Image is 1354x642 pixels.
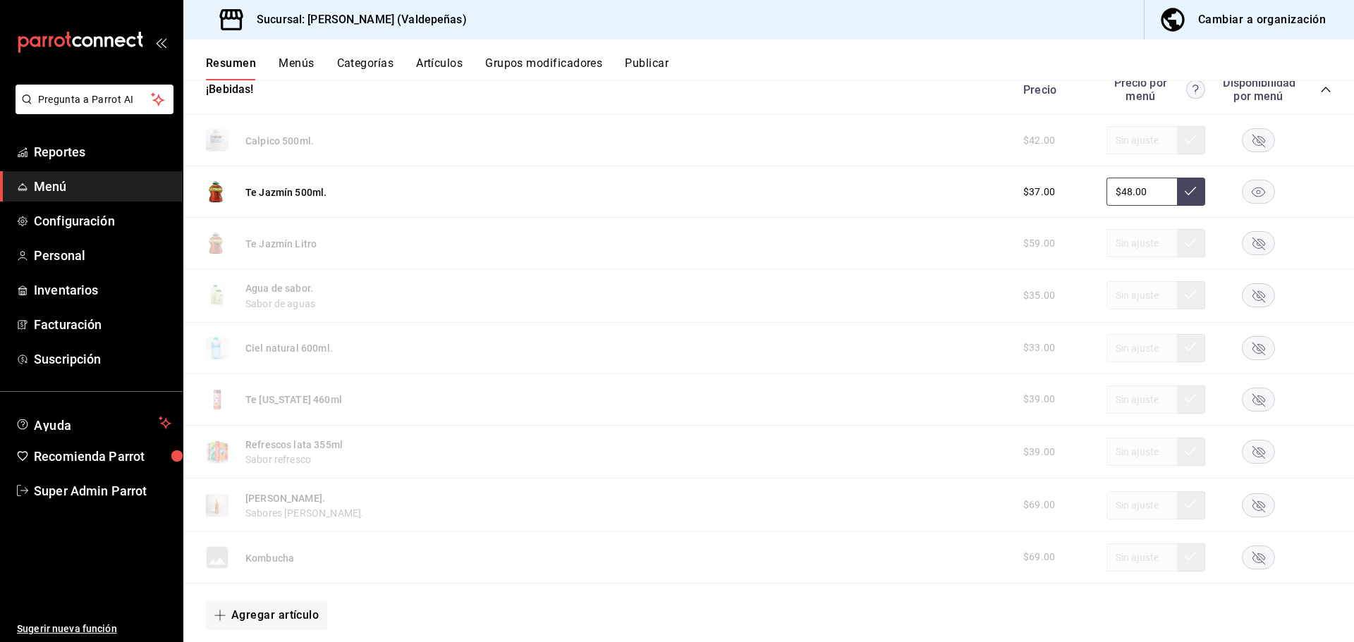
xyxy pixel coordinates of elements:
[34,142,171,161] span: Reportes
[34,481,171,500] span: Super Admin Parrot
[34,315,171,334] span: Facturación
[245,11,467,28] h3: Sucursal: [PERSON_NAME] (Valdepeñas)
[34,414,153,431] span: Ayuda
[206,56,1354,80] div: navigation tabs
[206,600,327,630] button: Agregar artículo
[16,85,173,114] button: Pregunta a Parrot AI
[34,350,171,369] span: Suscripción
[485,56,602,80] button: Grupos modificadores
[34,280,171,300] span: Inventarios
[34,211,171,230] span: Configuración
[337,56,394,80] button: Categorías
[1023,185,1055,199] span: $37.00
[206,56,256,80] button: Resumen
[34,447,171,466] span: Recomienda Parrot
[34,177,171,196] span: Menú
[1009,83,1099,97] div: Precio
[245,185,327,199] button: Te Jazmín 500ml.
[1320,84,1331,95] button: collapse-category-row
[1198,10,1326,30] div: Cambiar a organización
[625,56,669,80] button: Publicar
[1223,76,1293,103] div: Disponibilidad por menú
[279,56,314,80] button: Menús
[155,37,166,48] button: open_drawer_menu
[206,180,228,203] img: Preview
[1106,76,1205,103] div: Precio por menú
[10,102,173,117] a: Pregunta a Parrot AI
[1106,178,1177,206] input: Sin ajuste
[17,622,171,636] span: Sugerir nueva función
[206,82,254,98] button: ¡Bebidas!
[38,92,152,107] span: Pregunta a Parrot AI
[34,246,171,265] span: Personal
[416,56,463,80] button: Artículos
